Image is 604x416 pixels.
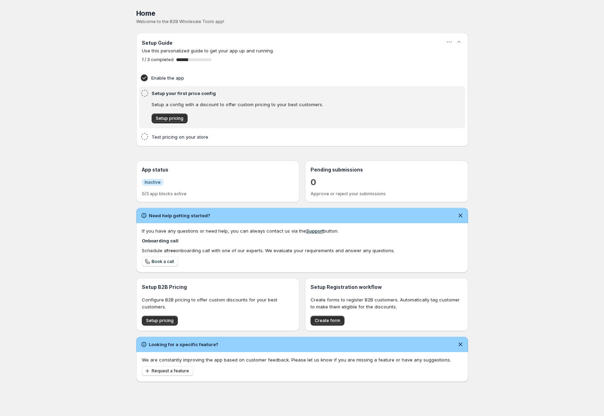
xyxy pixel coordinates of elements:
b: free [167,248,176,253]
a: InfoInactive [142,178,163,186]
span: Setup pricing [146,318,174,323]
a: Book a call [142,257,178,267]
p: Setup a config with a discount to offer custom pricing to your best customers. [152,101,429,108]
span: Create form [315,318,340,323]
h3: Pending submissions [311,166,463,173]
a: Support [306,228,323,234]
h2: Looking for a specific feature? [149,341,218,348]
p: Configure B2B pricing to offer custom discounts for your best customers. [142,296,294,310]
h4: Setup your first price config [152,90,431,97]
span: Setup pricing [156,116,183,121]
p: 0/3 app blocks active [142,191,294,197]
p: Create forms to register B2B customers. Automatically tag customer to make them eligible for the ... [311,296,463,310]
h4: Test pricing on your store [152,133,431,140]
span: 1 / 3 completed [142,57,174,63]
h3: App status [142,166,294,173]
button: Create form [311,316,344,326]
span: Book a call [152,259,174,264]
p: Use this personalized guide to get your app up and running. [142,47,463,54]
h3: Setup Registration workflow [311,284,463,291]
h4: Enable the app [151,74,431,81]
div: Schedule a onboarding call with one of our experts. We evaluate your requirements and answer any ... [142,247,463,254]
p: Approve or reject your submissions [311,191,463,197]
h4: Onboarding call [142,237,463,244]
button: Dismiss notification [456,211,465,220]
h3: Setup B2B Pricing [142,284,294,291]
p: We are constantly improving the app based on customer feedback. Please let us know if you are mis... [142,356,463,363]
button: Dismiss notification [456,340,465,349]
button: Setup pricing [142,316,178,326]
div: If you have any questions or need help, you can always contact us via the button. [142,227,463,234]
span: Home [136,9,155,17]
button: Request a feature [142,366,193,376]
h2: Need help getting started? [149,212,210,219]
h3: Setup Guide [142,39,173,46]
span: Inactive [145,180,161,185]
p: Welcome to the B2B Wholesale Tools app! [136,19,468,24]
a: 0 [311,177,316,188]
span: Request a feature [152,368,189,374]
a: Setup pricing [152,114,188,123]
